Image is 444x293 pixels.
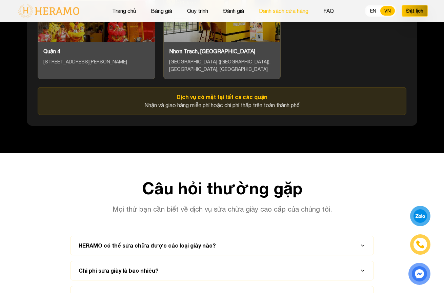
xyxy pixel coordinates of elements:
h2: Câu hỏi thường gặp [16,180,428,196]
div: [GEOGRAPHIC_DATA] ([GEOGRAPHIC_DATA]), [GEOGRAPHIC_DATA], [GEOGRAPHIC_DATA] [169,58,275,74]
img: phone-icon [416,240,424,249]
div: Quận 4 [43,47,149,55]
div: [STREET_ADDRESS][PERSON_NAME] [43,58,149,66]
strong: Dịch vụ có mặt tại tất cả các quận [177,94,267,100]
p: Mọi thứ bạn cần biết về dịch vụ sửa chữa giày cao cấp của chúng tôi. [92,204,352,214]
p: Nhận và giao hàng miễn phí hoặc chi phí thấp trên toàn thành phố [43,93,401,109]
button: FAQ [321,6,336,15]
button: Bảng giá [149,6,174,15]
button: Đánh giá [221,6,246,15]
button: Đặt lịch [402,5,428,17]
button: Trang chủ [110,6,138,15]
div: Nhơn Trạch, [GEOGRAPHIC_DATA] [169,47,275,55]
button: Quy trình [185,6,210,15]
a: phone-icon [410,234,430,254]
button: Chi phí sửa giày là bao nhiêu? [79,261,365,280]
button: HERAMO có thể sửa chữa được các loại giày nào? [79,236,365,255]
button: VN [380,6,395,16]
button: Danh sách cửa hàng [257,6,310,15]
button: EN [366,6,380,16]
img: logo-with-text.png [16,4,81,18]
